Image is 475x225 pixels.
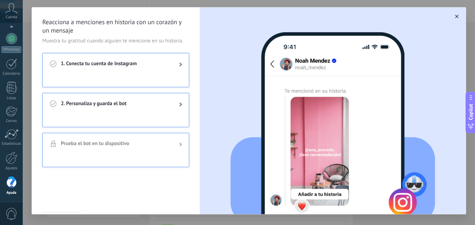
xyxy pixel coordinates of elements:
div: Correo [1,119,22,123]
div: Ajustes [1,166,22,171]
div: Estadísticas [1,142,22,146]
span: Copilot [467,104,474,120]
span: 1. Conecta tu cuenta de Instagram [61,60,168,69]
img: device_es_base.png [231,25,435,225]
div: WhatsApp [1,46,21,53]
span: Prueba el bot en tu dispositivo [61,140,168,149]
span: Cuenta [6,15,17,20]
span: 2. Personaliza y guarda el bot [61,100,168,109]
div: Listas [1,96,22,101]
button: Gestionar bots [42,212,80,225]
div: Calendario [1,71,22,76]
span: Muestra tu gratitud cuando alguien te mencione en su historia. [42,37,189,45]
div: Ayuda [1,191,22,195]
span: Reacciona a menciones en historia con un corazón y un mensaje [42,18,189,35]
